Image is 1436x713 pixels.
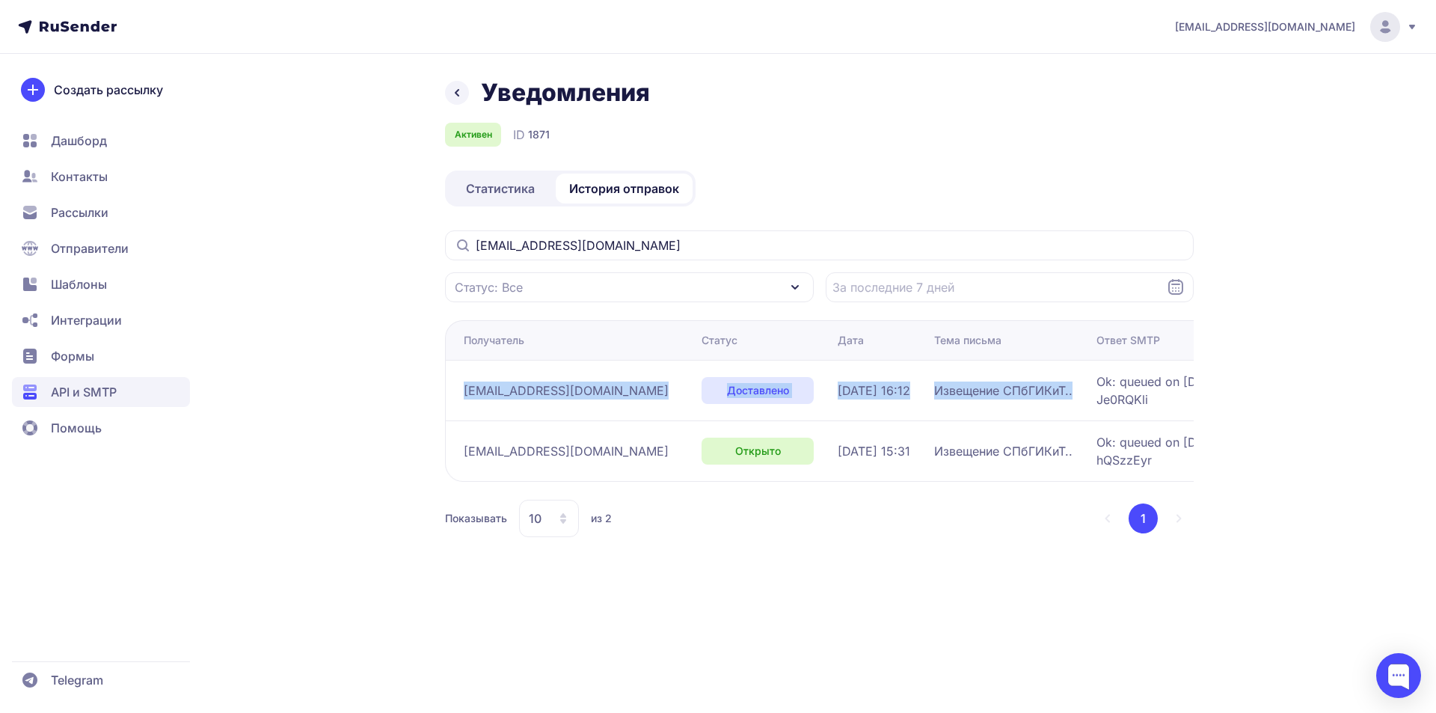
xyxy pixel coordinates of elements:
div: Тема письма [934,333,1001,348]
span: Дашборд [51,132,107,150]
input: Поиск [445,230,1194,260]
span: Отправители [51,239,129,257]
span: Активен [455,129,492,141]
span: Telegram [51,671,103,689]
a: Статистика [448,174,553,204]
span: Извещение СПбГИКиТ.. [934,442,1073,460]
span: Доставлено [727,383,789,398]
span: Показывать [445,511,507,526]
span: Интеграции [51,311,122,329]
a: Telegram [12,665,190,695]
span: API и SMTP [51,383,117,401]
span: Шаблоны [51,275,107,293]
span: Статус: Все [455,278,523,296]
span: История отправок [569,180,679,198]
span: 10 [529,509,541,527]
span: Открыто [735,444,781,459]
span: Статистика [466,180,535,198]
div: ID [513,126,550,144]
span: [DATE] 16:12 [838,382,910,400]
span: из 2 [591,511,612,526]
h1: Уведомления [481,78,650,108]
span: Извещение СПбГИКиТ.. [934,382,1073,400]
div: Дата [838,333,864,348]
span: Создать рассылку [54,81,163,99]
div: Получатель [464,333,524,348]
span: 1871 [528,127,550,142]
span: [EMAIL_ADDRESS][DOMAIN_NAME] [464,442,669,460]
div: Ответ SMTP [1096,333,1160,348]
span: Рассылки [51,204,108,221]
div: Статус [702,333,737,348]
span: [DATE] 15:31 [838,442,910,460]
span: [EMAIL_ADDRESS][DOMAIN_NAME] [1175,19,1355,34]
span: Формы [51,347,94,365]
span: Помощь [51,419,102,437]
input: Datepicker input [826,272,1194,302]
span: Контакты [51,168,108,186]
button: 1 [1129,504,1158,533]
span: [EMAIL_ADDRESS][DOMAIN_NAME] [464,382,669,400]
a: История отправок [556,174,693,204]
